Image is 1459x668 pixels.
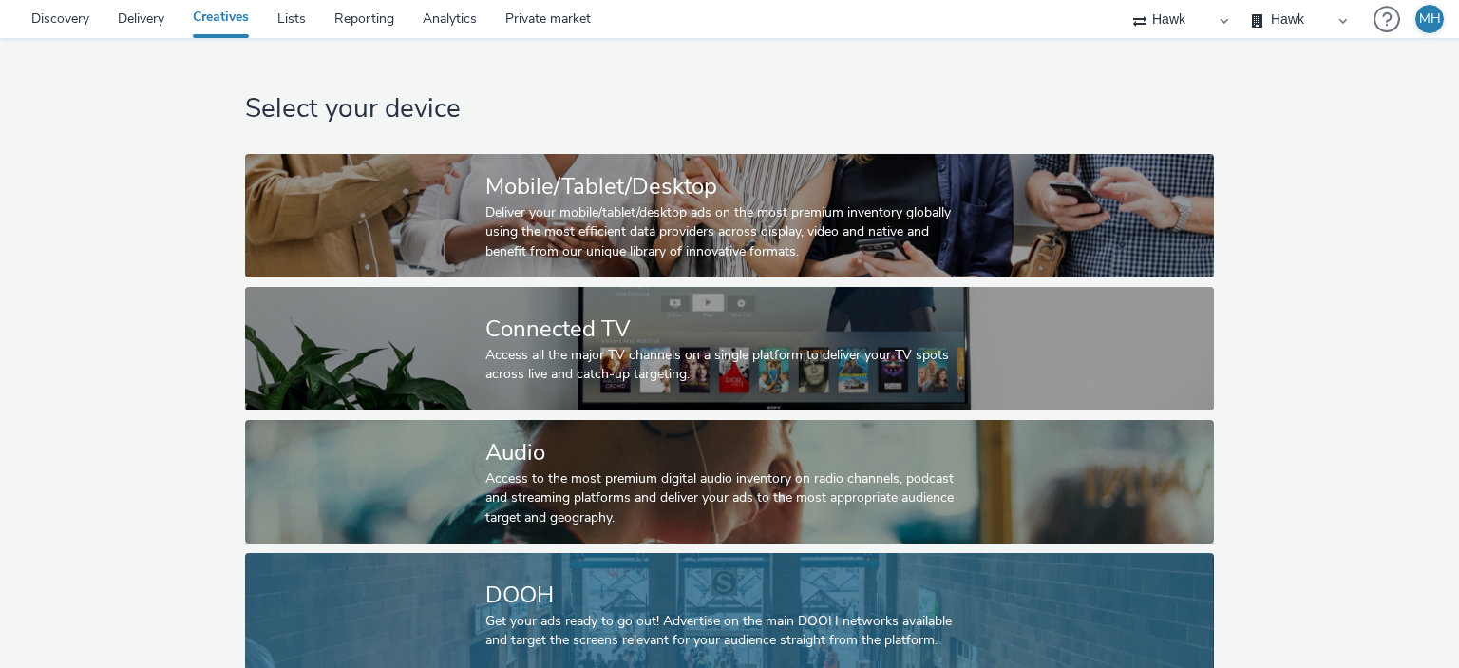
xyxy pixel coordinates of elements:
div: Deliver your mobile/tablet/desktop ads on the most premium inventory globally using the most effi... [485,203,966,261]
a: Mobile/Tablet/DesktopDeliver your mobile/tablet/desktop ads on the most premium inventory globall... [245,154,1213,277]
a: Hawk Academy [1328,4,1364,34]
div: Get your ads ready to go out! Advertise on the main DOOH networks available and target the screen... [485,612,966,651]
div: MH [1419,5,1441,33]
div: Audio [485,436,966,469]
div: Mobile/Tablet/Desktop [485,170,966,203]
div: Access all the major TV channels on a single platform to deliver your TV spots across live and ca... [485,346,966,385]
img: Hawk Academy [1328,4,1356,34]
div: DOOH [485,579,966,612]
div: Access to the most premium digital audio inventory on radio channels, podcast and streaming platf... [485,469,966,527]
img: undefined Logo [5,8,78,31]
a: Connected TVAccess all the major TV channels on a single platform to deliver your TV spots across... [245,287,1213,410]
h1: Select your device [245,91,1213,127]
div: Connected TV [485,313,966,346]
a: AudioAccess to the most premium digital audio inventory on radio channels, podcast and streaming ... [245,420,1213,544]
